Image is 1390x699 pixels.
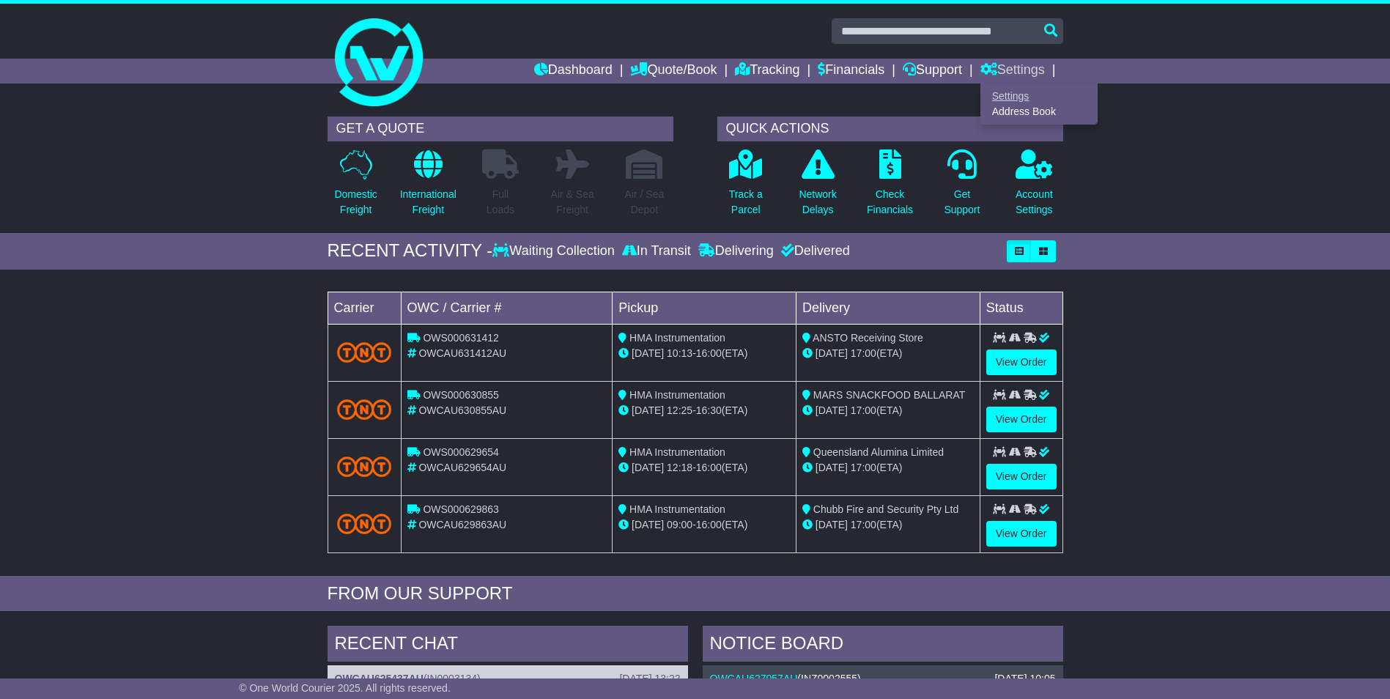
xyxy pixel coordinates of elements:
[629,446,725,458] span: HMA Instrumentation
[816,404,848,416] span: [DATE]
[943,149,980,226] a: GetSupport
[618,517,790,533] div: - (ETA)
[482,187,519,218] p: Full Loads
[981,104,1097,120] a: Address Book
[981,88,1097,104] a: Settings
[813,446,944,458] span: Queensland Alumina Limited
[867,187,913,218] p: Check Financials
[851,347,876,359] span: 17:00
[629,503,725,515] span: HMA Instrumentation
[696,462,722,473] span: 16:00
[618,460,790,476] div: - (ETA)
[703,626,1063,665] div: NOTICE BOARD
[994,673,1055,685] div: [DATE] 10:05
[401,292,613,324] td: OWC / Carrier #
[986,407,1057,432] a: View Order
[710,673,798,684] a: OWCAU627057AU
[551,187,594,218] p: Air & Sea Freight
[625,187,665,218] p: Air / Sea Depot
[418,404,506,416] span: OWCAU630855AU
[492,243,618,259] div: Waiting Collection
[423,332,499,344] span: OWS000631412
[866,149,914,226] a: CheckFinancials
[618,403,790,418] div: - (ETA)
[632,404,664,416] span: [DATE]
[400,187,456,218] p: International Freight
[695,243,777,259] div: Delivering
[816,519,848,530] span: [DATE]
[816,347,848,359] span: [DATE]
[1015,149,1054,226] a: AccountSettings
[337,399,392,419] img: TNT_Domestic.png
[813,389,965,401] span: MARS SNACKFOOD BALLARAT
[534,59,613,84] a: Dashboard
[1016,187,1053,218] p: Account Settings
[337,456,392,476] img: TNT_Domestic.png
[423,446,499,458] span: OWS000629654
[802,403,974,418] div: (ETA)
[630,59,717,84] a: Quote/Book
[629,389,725,401] span: HMA Instrumentation
[798,149,837,226] a: NetworkDelays
[618,346,790,361] div: - (ETA)
[418,519,506,530] span: OWCAU629863AU
[816,462,848,473] span: [DATE]
[337,514,392,533] img: TNT_Domestic.png
[337,342,392,362] img: TNT_Domestic.png
[619,673,680,685] div: [DATE] 13:22
[632,519,664,530] span: [DATE]
[851,519,876,530] span: 17:00
[423,503,499,515] span: OWS000629863
[632,347,664,359] span: [DATE]
[427,673,478,684] span: IN0003134
[423,389,499,401] span: OWS000630855
[239,682,451,694] span: © One World Courier 2025. All rights reserved.
[813,503,958,515] span: Chubb Fire and Security Pty Ltd
[696,519,722,530] span: 16:00
[629,332,725,344] span: HMA Instrumentation
[418,462,506,473] span: OWCAU629654AU
[335,673,681,685] div: ( )
[980,292,1062,324] td: Status
[986,349,1057,375] a: View Order
[613,292,796,324] td: Pickup
[667,519,692,530] span: 09:00
[328,626,688,665] div: RECENT CHAT
[328,292,401,324] td: Carrier
[735,59,799,84] a: Tracking
[328,116,673,141] div: GET A QUOTE
[851,404,876,416] span: 17:00
[335,673,424,684] a: OWCAU625437AU
[802,517,974,533] div: (ETA)
[717,116,1063,141] div: QUICK ACTIONS
[667,404,692,416] span: 12:25
[851,462,876,473] span: 17:00
[986,464,1057,489] a: View Order
[328,583,1063,604] div: FROM OUR SUPPORT
[980,59,1045,84] a: Settings
[802,460,974,476] div: (ETA)
[903,59,962,84] a: Support
[667,347,692,359] span: 10:13
[728,149,764,226] a: Track aParcel
[777,243,850,259] div: Delivered
[799,187,836,218] p: Network Delays
[813,332,923,344] span: ANSTO Receiving Store
[328,240,493,262] div: RECENT ACTIVITY -
[418,347,506,359] span: OWCAU631412AU
[796,292,980,324] td: Delivery
[986,521,1057,547] a: View Order
[801,673,857,684] span: INZ0002555
[818,59,884,84] a: Financials
[632,462,664,473] span: [DATE]
[696,347,722,359] span: 16:00
[944,187,980,218] p: Get Support
[710,673,1056,685] div: ( )
[399,149,457,226] a: InternationalFreight
[696,404,722,416] span: 16:30
[980,84,1098,125] div: Quote/Book
[729,187,763,218] p: Track a Parcel
[334,187,377,218] p: Domestic Freight
[618,243,695,259] div: In Transit
[333,149,377,226] a: DomesticFreight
